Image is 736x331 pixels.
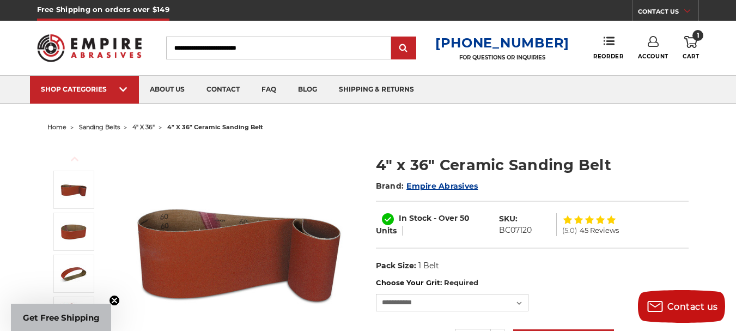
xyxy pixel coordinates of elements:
img: 4" x 36" Sanding Belt - Ceramic [60,260,87,287]
a: about us [139,76,196,104]
span: Cart [683,53,699,60]
span: Brand: [376,181,404,191]
img: Empire Abrasives [37,27,142,68]
a: 1 Cart [683,36,699,60]
span: Contact us [667,302,718,312]
a: Empire Abrasives [406,181,478,191]
img: 4" x 36" Ceramic Sanding Belt [60,176,87,203]
a: sanding belts [79,123,120,131]
a: Reorder [593,36,623,59]
button: Previous [62,147,88,171]
div: Get Free ShippingClose teaser [11,304,111,331]
a: blog [287,76,328,104]
span: - Over [434,213,458,223]
input: Submit [393,38,415,59]
span: 1 [692,30,703,41]
a: contact [196,76,251,104]
span: Units [376,226,397,236]
dd: BC07120 [499,225,532,236]
span: (5.0) [562,227,577,234]
div: SHOP CATEGORIES [41,85,128,93]
button: Contact us [638,290,725,323]
button: Close teaser [109,295,120,306]
a: 4" x 36" [132,123,155,131]
h1: 4" x 36" Ceramic Sanding Belt [376,154,689,176]
span: In Stock [399,213,431,223]
dd: 1 Belt [418,260,439,272]
img: 4" x 36" Cer Sanding Belt [60,218,87,245]
label: Choose Your Grit: [376,278,689,288]
p: FOR QUESTIONS OR INQUIRIES [435,54,569,61]
a: CONTACT US [638,5,698,21]
a: home [47,123,66,131]
a: shipping & returns [328,76,425,104]
span: Account [638,53,668,60]
span: 4" x 36" ceramic sanding belt [167,123,263,131]
span: 45 Reviews [580,227,619,234]
dt: SKU: [499,213,518,225]
a: faq [251,76,287,104]
span: 50 [460,213,470,223]
dt: Pack Size: [376,260,416,272]
small: Required [444,278,478,287]
a: [PHONE_NUMBER] [435,35,569,51]
img: 4" x 36" Sanding Belt - Cer [60,302,87,329]
span: Get Free Shipping [23,312,100,323]
span: Reorder [593,53,623,60]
